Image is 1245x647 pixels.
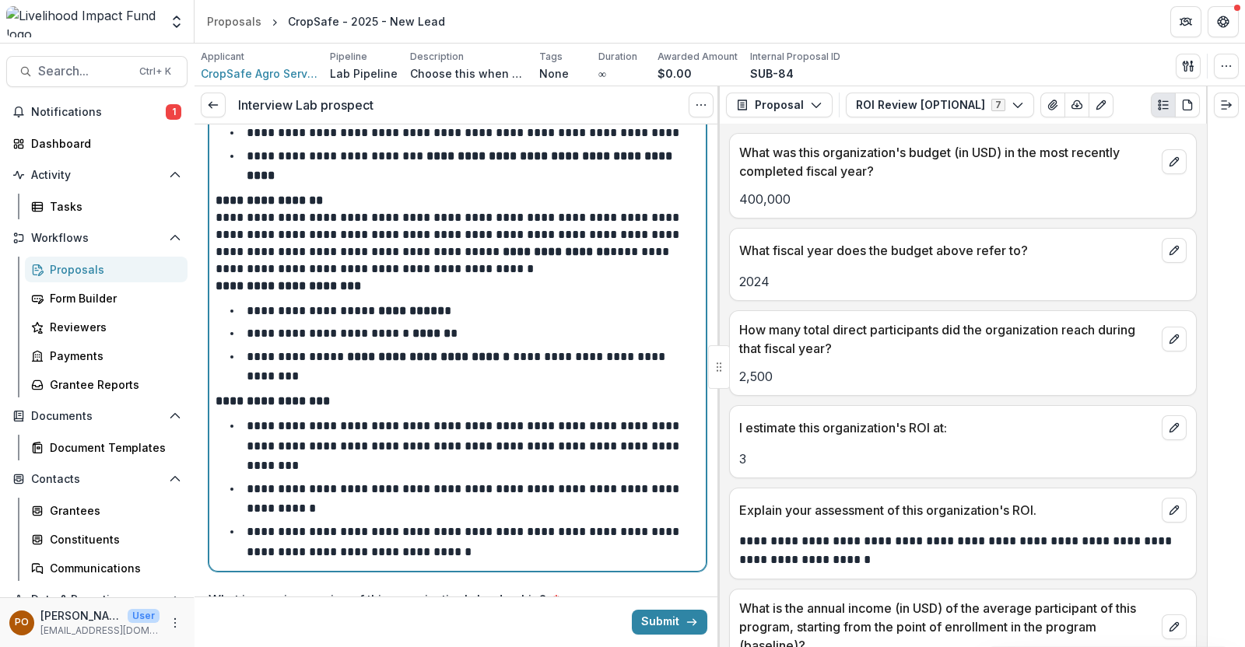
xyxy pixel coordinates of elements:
[31,473,163,486] span: Contacts
[50,531,175,547] div: Constituents
[207,13,261,30] div: Proposals
[25,526,188,552] a: Constituents
[1162,327,1187,351] button: edit
[201,50,244,64] p: Applicant
[209,590,546,609] p: What is your impression of this organization's leadership?
[25,314,188,340] a: Reviewers
[288,13,445,30] div: CropSafe - 2025 - New Lead
[25,343,188,369] a: Payments
[6,6,160,37] img: Livelihood Impact Fund logo
[6,404,188,428] button: Open Documents
[31,410,163,423] span: Documents
[6,587,188,612] button: Open Data & Reporting
[238,98,373,113] h3: Interview Lab prospect
[31,232,163,245] span: Workflows
[166,104,181,120] span: 1
[166,614,184,632] button: More
[539,65,569,82] p: None
[50,319,175,335] div: Reviewers
[201,65,317,82] a: CropSafe Agro Service Ltd
[1162,238,1187,263] button: edit
[1162,498,1187,523] button: edit
[50,376,175,393] div: Grantee Reports
[658,65,692,82] p: $0.00
[166,6,188,37] button: Open entity switcher
[1040,93,1065,117] button: View Attached Files
[689,93,714,117] button: Options
[739,449,1187,468] p: 3
[50,198,175,215] div: Tasks
[410,65,527,82] p: Choose this when adding a new proposal to the first stage of a pipeline.
[25,498,188,523] a: Grantees
[1214,93,1239,117] button: Expand right
[40,607,121,624] p: [PERSON_NAME]
[632,610,707,635] button: Submit
[1170,6,1201,37] button: Partners
[50,560,175,576] div: Communications
[25,257,188,282] a: Proposals
[1162,614,1187,639] button: edit
[726,93,833,117] button: Proposal
[6,100,188,124] button: Notifications1
[598,65,606,82] p: ∞
[201,10,451,33] nav: breadcrumb
[6,56,188,87] button: Search...
[50,348,175,364] div: Payments
[739,272,1187,291] p: 2024
[38,64,130,79] span: Search...
[50,439,175,456] div: Document Templates
[739,143,1156,180] p: What was this organization's budget (in USD) in the most recently completed fiscal year?
[739,367,1187,386] p: 2,500
[128,609,160,623] p: User
[50,261,175,278] div: Proposals
[25,194,188,219] a: Tasks
[598,50,637,64] p: Duration
[1162,149,1187,174] button: edit
[739,418,1156,437] p: I estimate this organization's ROI at:
[201,10,268,33] a: Proposals
[739,320,1156,358] p: How many total direct participants did the organization reach during that fiscal year?
[25,372,188,397] a: Grantee Reports
[31,135,175,152] div: Dashboard
[330,65,398,82] p: Lab Pipeline
[6,163,188,187] button: Open Activity
[410,50,464,64] p: Description
[25,555,188,581] a: Communications
[1175,93,1200,117] button: PDF view
[40,624,160,638] p: [EMAIL_ADDRESS][DOMAIN_NAME]
[31,106,166,119] span: Notifications
[1208,6,1239,37] button: Get Help
[6,467,188,491] button: Open Contacts
[750,50,840,64] p: Internal Proposal ID
[15,617,29,628] div: Peige Omondi
[1089,93,1113,117] button: Edit as form
[750,65,794,82] p: SUB-84
[25,285,188,311] a: Form Builder
[31,593,163,607] span: Data & Reporting
[136,63,174,80] div: Ctrl + K
[6,226,188,250] button: Open Workflows
[846,93,1034,117] button: ROI Review [OPTIONAL]7
[658,50,738,64] p: Awarded Amount
[31,169,163,182] span: Activity
[739,501,1156,519] p: Explain your assessment of this organization's ROI.
[6,131,188,156] a: Dashboard
[50,290,175,306] div: Form Builder
[330,50,367,64] p: Pipeline
[539,50,563,64] p: Tags
[50,502,175,519] div: Grantees
[739,190,1187,208] p: 400,000
[25,435,188,460] a: Document Templates
[739,241,1156,260] p: What fiscal year does the budget above refer to?
[1151,93,1176,117] button: Plaintext view
[1162,415,1187,440] button: edit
